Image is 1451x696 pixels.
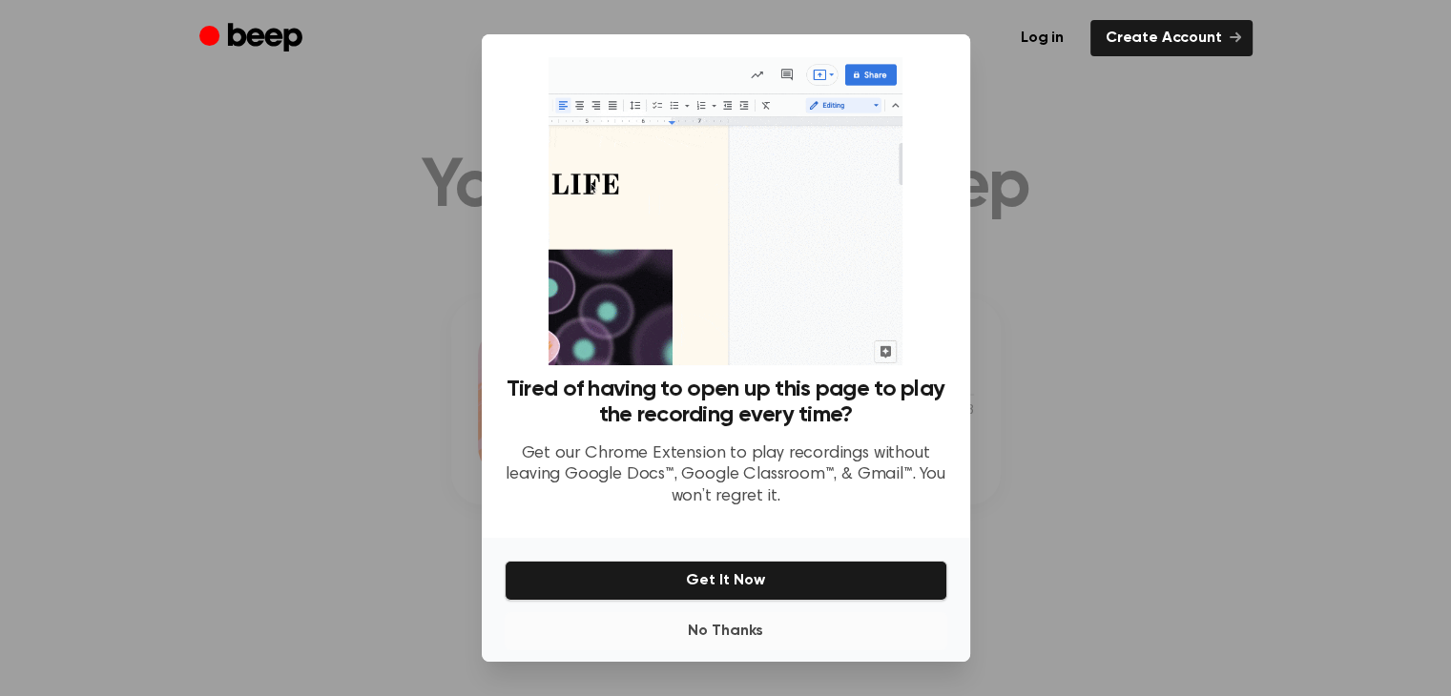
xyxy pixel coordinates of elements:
[505,443,947,508] p: Get our Chrome Extension to play recordings without leaving Google Docs™, Google Classroom™, & Gm...
[505,561,947,601] button: Get It Now
[1090,20,1253,56] a: Create Account
[505,377,947,428] h3: Tired of having to open up this page to play the recording every time?
[199,20,307,57] a: Beep
[505,612,947,650] button: No Thanks
[549,57,902,365] img: Beep extension in action
[1005,20,1079,56] a: Log in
